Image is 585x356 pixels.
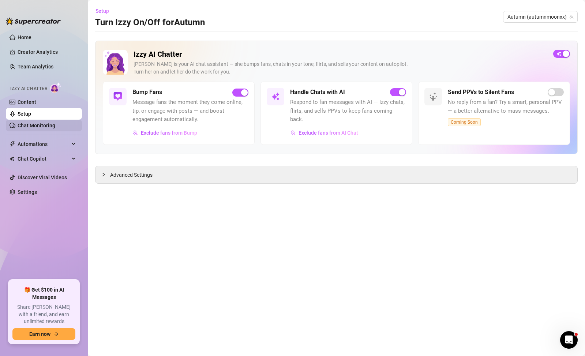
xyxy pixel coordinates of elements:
[18,189,37,195] a: Settings
[18,111,31,117] a: Setup
[12,304,75,325] span: Share [PERSON_NAME] with a friend, and earn unlimited rewards
[113,92,122,101] img: svg%3e
[18,138,70,150] span: Automations
[271,92,280,101] img: svg%3e
[95,5,115,17] button: Setup
[560,331,578,349] iframe: Intercom live chat
[290,130,296,135] img: svg%3e
[133,130,138,135] img: svg%3e
[134,50,547,59] h2: Izzy AI Chatter
[50,82,61,93] img: AI Chatter
[299,130,358,136] span: Exclude fans from AI Chat
[29,331,50,337] span: Earn now
[103,50,128,75] img: Izzy AI Chatter
[10,156,14,161] img: Chat Copilot
[18,153,70,165] span: Chat Copilot
[18,46,76,58] a: Creator Analytics
[141,130,197,136] span: Exclude fans from Bump
[18,99,36,105] a: Content
[132,98,248,124] span: Message fans the moment they come online, tip, or engage with posts — and boost engagement automa...
[290,98,406,124] span: Respond to fan messages with AI — Izzy chats, flirts, and sells PPVs to keep fans coming back.
[290,127,359,139] button: Exclude fans from AI Chat
[132,127,198,139] button: Exclude fans from Bump
[10,85,47,92] span: Izzy AI Chatter
[10,141,15,147] span: thunderbolt
[110,171,153,179] span: Advanced Settings
[101,172,106,177] span: collapsed
[507,11,573,22] span: Autumn (autumnmoonxx)
[18,34,31,40] a: Home
[18,64,53,70] a: Team Analytics
[18,175,67,180] a: Discover Viral Videos
[448,118,481,126] span: Coming Soon
[429,92,438,101] img: svg%3e
[134,60,547,76] div: [PERSON_NAME] is your AI chat assistant — she bumps fans, chats in your tone, flirts, and sells y...
[101,170,110,179] div: collapsed
[448,98,564,115] span: No reply from a fan? Try a smart, personal PPV — a better alternative to mass messages.
[95,17,205,29] h3: Turn Izzy On/Off for Autumn
[95,8,109,14] span: Setup
[6,18,61,25] img: logo-BBDzfeDw.svg
[53,331,59,337] span: arrow-right
[12,286,75,301] span: 🎁 Get $100 in AI Messages
[18,123,55,128] a: Chat Monitoring
[448,88,514,97] h5: Send PPVs to Silent Fans
[12,328,75,340] button: Earn nowarrow-right
[290,88,345,97] h5: Handle Chats with AI
[132,88,162,97] h5: Bump Fans
[569,15,574,19] span: team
